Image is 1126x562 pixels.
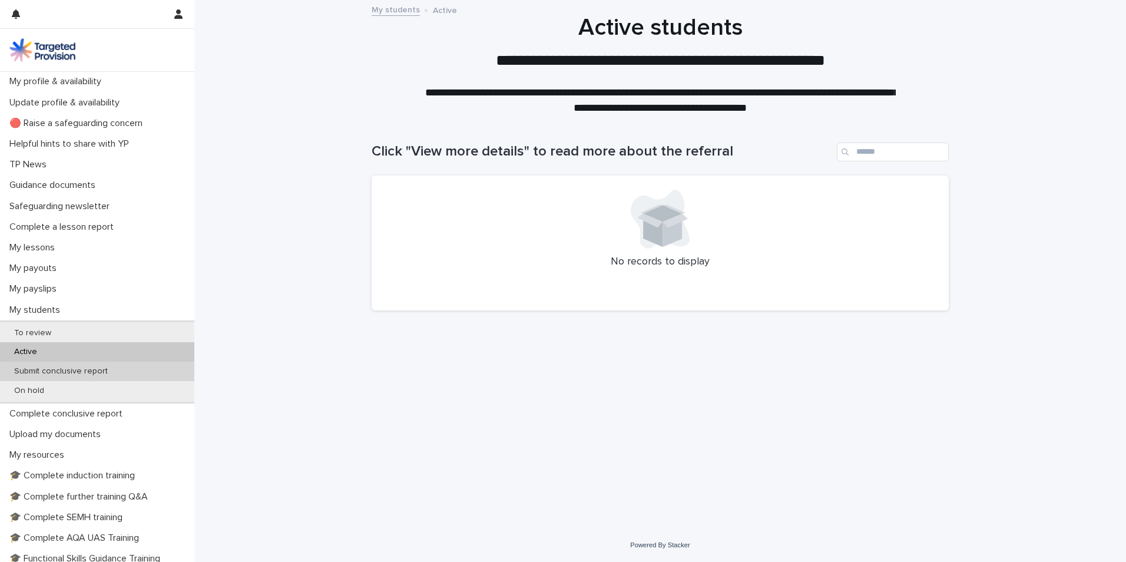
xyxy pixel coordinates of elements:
p: Submit conclusive report [5,366,117,376]
p: 🎓 Complete SEMH training [5,512,132,523]
p: Upload my documents [5,429,110,440]
img: M5nRWzHhSzIhMunXDL62 [9,38,75,62]
p: My payouts [5,263,66,274]
p: Safeguarding newsletter [5,201,119,212]
p: Active [5,347,47,357]
p: Guidance documents [5,180,105,191]
p: Active [433,3,457,16]
p: Helpful hints to share with YP [5,138,138,150]
p: My payslips [5,283,66,295]
p: 🎓 Complete induction training [5,470,144,481]
p: On hold [5,386,54,396]
p: My profile & availability [5,76,111,87]
p: To review [5,328,61,338]
input: Search [837,143,949,161]
p: 🔴 Raise a safeguarding concern [5,118,152,129]
p: Complete conclusive report [5,408,132,419]
a: Powered By Stacker [630,541,690,548]
p: 🎓 Complete AQA UAS Training [5,533,148,544]
p: Update profile & availability [5,97,129,108]
p: My lessons [5,242,64,253]
h1: Click "View more details" to read more about the referral [372,143,832,160]
a: My students [372,2,420,16]
h1: Active students [372,14,949,42]
p: No records to display [386,256,935,269]
p: TP News [5,159,56,170]
p: My students [5,305,69,316]
p: Complete a lesson report [5,222,123,233]
p: 🎓 Complete further training Q&A [5,491,157,503]
p: My resources [5,449,74,461]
